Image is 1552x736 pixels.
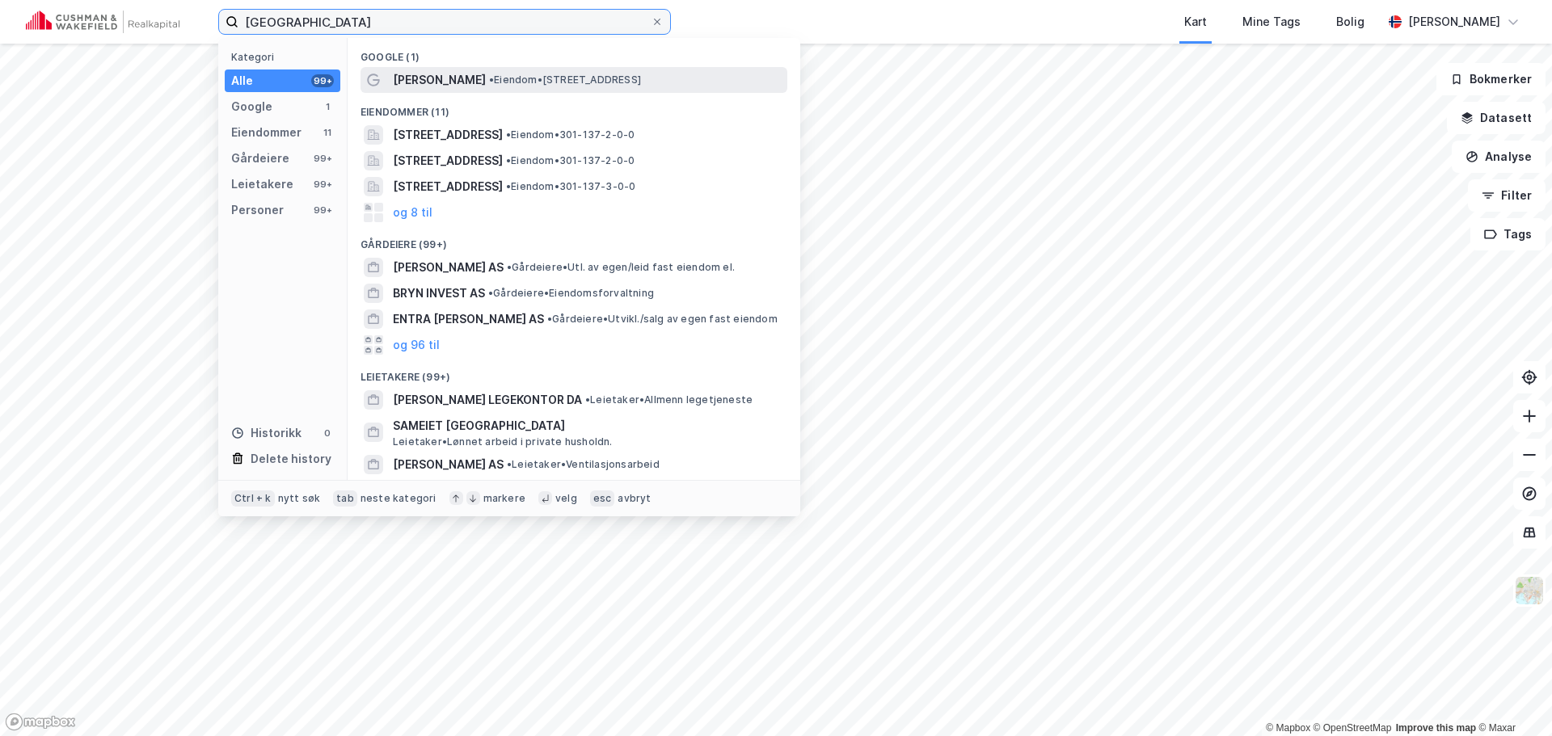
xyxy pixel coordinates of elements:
[231,149,289,168] div: Gårdeiere
[278,492,321,505] div: nytt søk
[231,123,302,142] div: Eiendommer
[5,713,76,731] a: Mapbox homepage
[489,74,494,86] span: •
[1266,722,1310,734] a: Mapbox
[585,393,753,406] span: Leietaker • Allmenn legetjeneste
[361,492,436,505] div: neste kategori
[1184,12,1207,32] div: Kart
[348,93,800,122] div: Eiendommer (11)
[393,70,486,90] span: [PERSON_NAME]
[393,435,613,448] span: Leietaker • Lønnet arbeid i private husholdn.
[321,100,334,113] div: 1
[393,125,503,145] span: [STREET_ADDRESS]
[555,492,577,505] div: velg
[231,423,302,443] div: Historikk
[393,177,503,196] span: [STREET_ADDRESS]
[506,154,635,167] span: Eiendom • 301-137-2-0-0
[489,74,641,86] span: Eiendom • [STREET_ADDRESS]
[1336,12,1364,32] div: Bolig
[1447,102,1546,134] button: Datasett
[1471,658,1552,736] iframe: Chat Widget
[506,128,511,141] span: •
[1396,722,1476,734] a: Improve this map
[348,358,800,387] div: Leietakere (99+)
[506,180,635,193] span: Eiendom • 301-137-3-0-0
[231,71,253,90] div: Alle
[311,204,334,217] div: 99+
[488,287,493,299] span: •
[393,390,582,410] span: [PERSON_NAME] LEGEKONTOR DA
[393,309,544,329] span: ENTRA [PERSON_NAME] AS
[1471,658,1552,736] div: Kontrollprogram for chat
[1470,218,1546,250] button: Tags
[488,287,654,300] span: Gårdeiere • Eiendomsforvaltning
[1242,12,1301,32] div: Mine Tags
[506,154,511,166] span: •
[231,51,340,63] div: Kategori
[231,97,272,116] div: Google
[507,458,660,471] span: Leietaker • Ventilasjonsarbeid
[1452,141,1546,173] button: Analyse
[1314,722,1392,734] a: OpenStreetMap
[507,261,735,274] span: Gårdeiere • Utl. av egen/leid fast eiendom el.
[506,128,635,141] span: Eiendom • 301-137-2-0-0
[590,490,615,507] div: esc
[393,258,504,277] span: [PERSON_NAME] AS
[348,38,800,67] div: Google (1)
[618,492,651,505] div: avbryt
[251,449,331,469] div: Delete history
[321,126,334,139] div: 11
[1514,575,1545,606] img: Z
[507,458,512,470] span: •
[393,284,485,303] span: BRYN INVEST AS
[311,178,334,191] div: 99+
[231,490,275,507] div: Ctrl + k
[507,261,512,273] span: •
[585,393,590,406] span: •
[311,74,334,87] div: 99+
[393,335,440,355] button: og 96 til
[348,225,800,254] div: Gårdeiere (99+)
[547,313,552,325] span: •
[393,416,781,435] span: SAMEIET [GEOGRAPHIC_DATA]
[393,203,432,222] button: og 8 til
[1436,63,1546,95] button: Bokmerker
[1468,179,1546,212] button: Filter
[506,180,511,192] span: •
[231,200,284,220] div: Personer
[26,11,179,33] img: cushman-wakefield-realkapital-logo.202ea83816669bd177139c58696a8fa1.svg
[483,492,525,505] div: markere
[393,151,503,170] span: [STREET_ADDRESS]
[547,313,778,326] span: Gårdeiere • Utvikl./salg av egen fast eiendom
[1408,12,1500,32] div: [PERSON_NAME]
[311,152,334,165] div: 99+
[321,427,334,439] div: 0
[231,175,293,194] div: Leietakere
[393,455,504,474] span: [PERSON_NAME] AS
[238,10,651,34] input: Søk på adresse, matrikkel, gårdeiere, leietakere eller personer
[333,490,357,507] div: tab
